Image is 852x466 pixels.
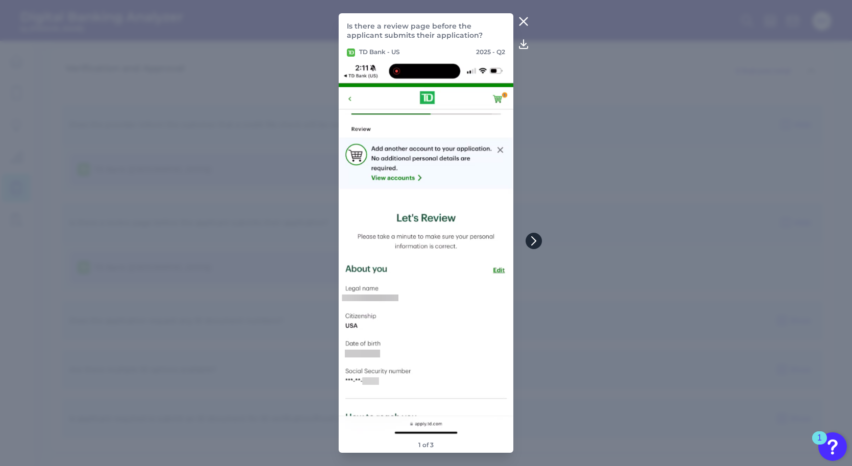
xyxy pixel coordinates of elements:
[347,21,505,40] p: Is there a review page before the applicant submits their application?
[476,48,505,57] p: 2025 - Q2
[339,61,513,437] img: 4518-TDBank-Mobile-Onboarding-RC-Q2-2025zg.png
[817,438,822,451] div: 1
[347,48,400,57] p: TD Bank - US
[347,48,355,57] img: TD Bank
[818,432,847,461] button: Open Resource Center, 1 new notification
[414,437,438,453] footer: 1 of 3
